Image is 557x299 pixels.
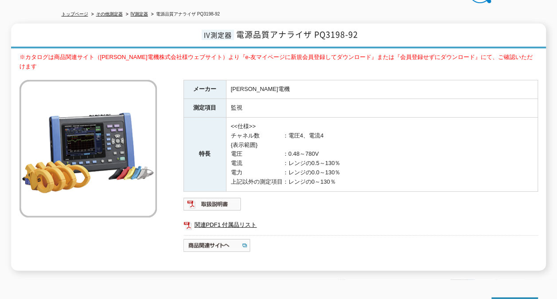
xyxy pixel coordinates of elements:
[149,10,220,19] li: 電源品質アナライザ PQ3198-92
[183,238,251,252] img: 商品関連サイトへ
[183,219,538,231] a: 関連PDF1 付属品リスト
[183,118,226,192] th: 特長
[183,99,226,118] th: 測定項目
[226,80,538,99] td: [PERSON_NAME]電機
[96,12,123,16] a: その他測定器
[19,54,533,70] span: ※カタログは商品関連サイト（[PERSON_NAME]電機株式会社様ウェブサイト）より『e-友マイページに新規会員登録してダウンロード』または『会員登録せずにダウンロード』にて、ご確認いただけます
[226,118,538,192] td: <<仕様>> チャネル数 ：電圧4、電流4 {表示範囲} 電圧 ：0.48～780V 電流 ：レンジの0.5～130％ 電力 ：レンジの0.0～130％ 上記以外の測定項目：レンジの0～130％
[183,197,241,211] img: 取扱説明書
[226,99,538,118] td: 監視
[131,12,148,16] a: IV測定器
[183,203,241,209] a: 取扱説明書
[202,30,234,40] span: IV測定器
[19,80,157,217] img: 電源品質アナライザ PQ3198-92
[62,12,88,16] a: トップページ
[236,28,358,40] span: 電源品質アナライザ PQ3198-92
[183,80,226,99] th: メーカー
